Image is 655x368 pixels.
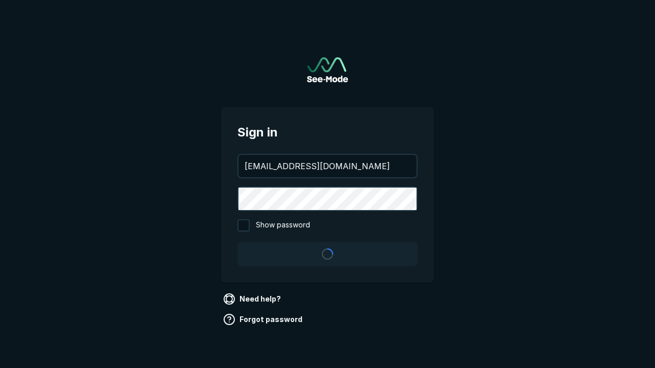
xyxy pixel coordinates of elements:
span: Show password [256,219,310,232]
a: Go to sign in [307,57,348,82]
a: Need help? [221,291,285,307]
input: your@email.com [238,155,417,177]
a: Forgot password [221,311,307,328]
img: See-Mode Logo [307,57,348,82]
span: Sign in [237,123,418,142]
